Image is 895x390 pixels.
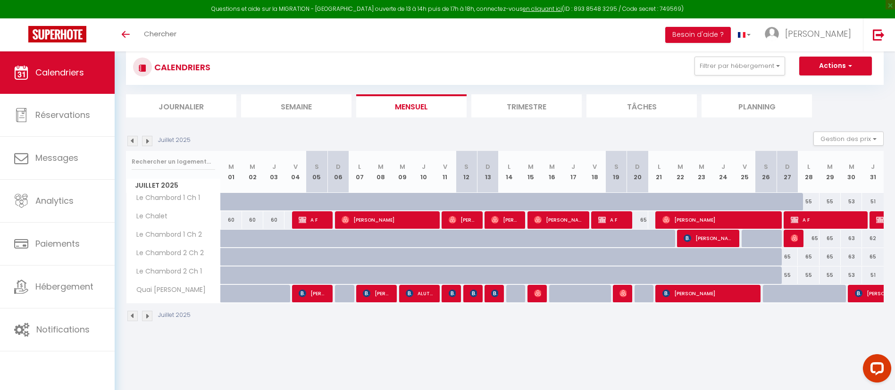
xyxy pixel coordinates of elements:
abbr: L [807,162,810,171]
span: Quai [PERSON_NAME] [128,285,208,295]
span: Paiements [35,238,80,249]
button: Besoin d'aide ? [665,27,731,43]
li: Semaine [241,94,351,117]
abbr: M [250,162,255,171]
abbr: M [400,162,405,171]
div: 60 [263,211,284,229]
abbr: D [635,162,640,171]
img: ... [765,27,779,41]
th: 13 [477,151,498,193]
span: [PERSON_NAME] [363,284,391,302]
abbr: S [315,162,319,171]
span: Calendriers [35,66,84,78]
div: 60 [221,211,242,229]
a: ... [PERSON_NAME] [758,18,863,51]
div: 51 [862,266,884,284]
input: Rechercher un logement... [132,153,215,170]
span: Le Chambord 1 Ch 2 [128,230,204,240]
div: 65 [862,248,884,266]
abbr: M [228,162,234,171]
div: 63 [841,248,862,266]
th: 17 [563,151,584,193]
span: [PERSON_NAME] [662,211,776,229]
abbr: L [658,162,661,171]
th: 06 [327,151,349,193]
abbr: L [508,162,510,171]
img: logout [873,29,885,41]
li: Planning [702,94,812,117]
div: 53 [841,266,862,284]
div: 65 [798,230,819,247]
span: Analytics [35,195,74,207]
div: 65 [820,230,841,247]
span: [PERSON_NAME] [491,211,519,229]
span: Le Chambord 2 Ch 2 [128,248,206,258]
abbr: M [678,162,683,171]
span: [PERSON_NAME] [662,284,754,302]
span: [PERSON_NAME] [619,284,627,302]
abbr: M [528,162,534,171]
div: 62 [862,230,884,247]
div: 55 [820,193,841,210]
span: Le Chambord 1 Ch 1 [128,193,202,203]
abbr: D [785,162,790,171]
th: 31 [862,151,884,193]
th: 16 [541,151,562,193]
div: 55 [798,193,819,210]
span: [PERSON_NAME] [470,284,477,302]
span: [PERSON_NAME] [534,284,541,302]
th: 04 [284,151,306,193]
span: [PERSON_NAME] [791,229,798,247]
abbr: V [593,162,597,171]
th: 15 [520,151,541,193]
abbr: L [358,162,361,171]
abbr: J [272,162,276,171]
div: 55 [777,266,798,284]
th: 25 [734,151,755,193]
th: 02 [242,151,263,193]
abbr: S [464,162,468,171]
span: ALUTOIT BRETAGNE [406,284,434,302]
button: Actions [799,57,872,75]
span: A F [791,211,862,229]
span: [PERSON_NAME] [684,229,733,247]
abbr: V [743,162,747,171]
span: A F [598,211,627,229]
span: Notifications [36,324,90,335]
abbr: M [849,162,854,171]
abbr: M [827,162,833,171]
button: Filtrer par hébergement [694,57,785,75]
th: 26 [755,151,777,193]
li: Trimestre [471,94,582,117]
span: Réservations [35,109,90,121]
div: 51 [862,193,884,210]
th: 23 [691,151,712,193]
th: 10 [413,151,434,193]
div: 65 [777,248,798,266]
div: 60 [242,211,263,229]
th: 14 [499,151,520,193]
span: [PERSON_NAME] [534,211,584,229]
span: Le Chambord 2 Ch 1 [128,266,204,277]
abbr: J [721,162,725,171]
th: 11 [435,151,456,193]
span: Juillet 2025 [126,179,220,192]
abbr: S [614,162,619,171]
div: 55 [798,266,819,284]
h3: CALENDRIERS [152,57,210,78]
th: 01 [221,151,242,193]
span: A F [299,211,327,229]
p: Juillet 2025 [158,311,191,320]
abbr: V [293,162,298,171]
li: Tâches [586,94,697,117]
span: [PERSON_NAME] [785,28,851,40]
th: 08 [370,151,392,193]
th: 30 [841,151,862,193]
li: Journalier [126,94,236,117]
abbr: J [571,162,575,171]
a: Chercher [137,18,184,51]
th: 09 [392,151,413,193]
th: 18 [584,151,605,193]
iframe: LiveChat chat widget [855,350,895,390]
